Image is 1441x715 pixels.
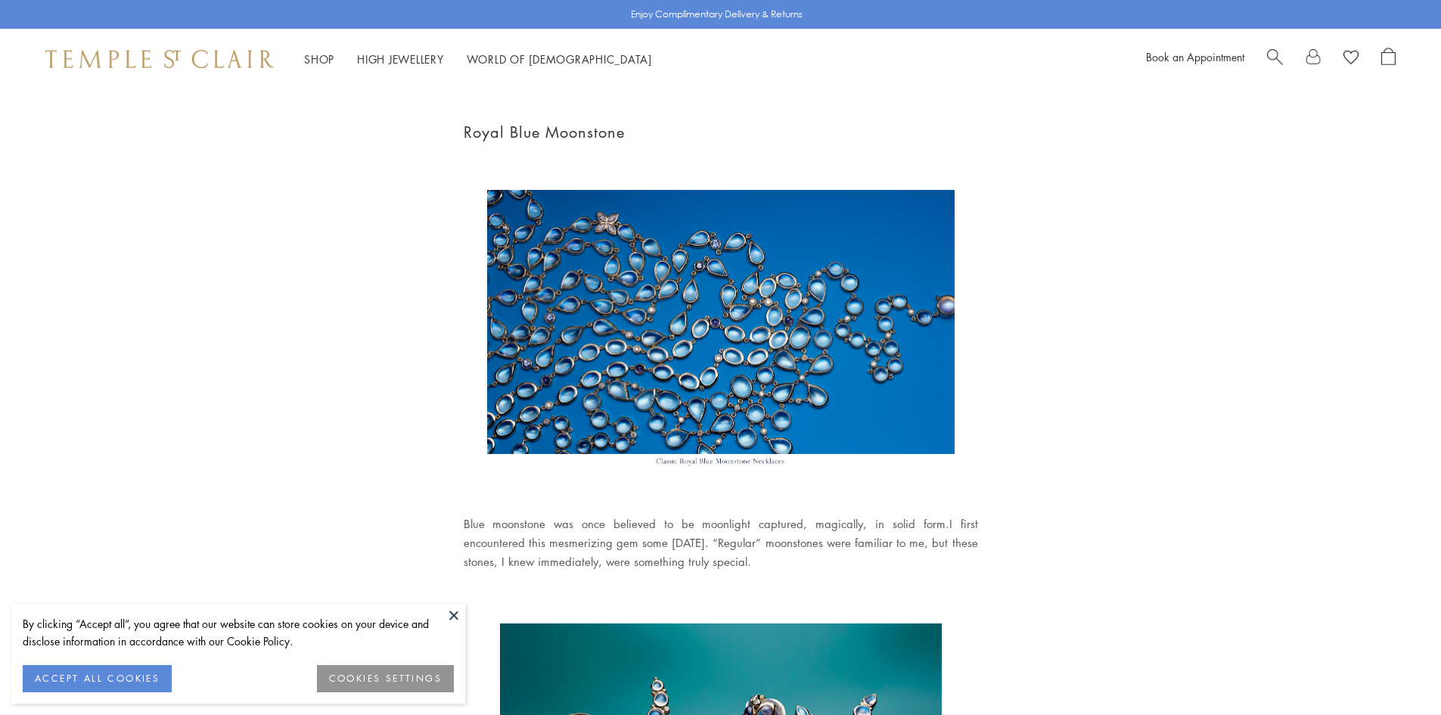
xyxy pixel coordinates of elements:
nav: Main navigation [304,50,652,69]
button: COOKIES SETTINGS [317,665,454,692]
h1: Royal Blue Moonstone [464,120,978,145]
a: Search [1267,48,1283,70]
a: World of [DEMOGRAPHIC_DATA]World of [DEMOGRAPHIC_DATA] [467,51,652,67]
a: View Wishlist [1343,48,1359,70]
div: Blue moonstone was once believed to be moonlight captured, magically, in solid form.I first encou... [464,514,978,570]
a: Book an Appointment [1146,49,1244,64]
a: ShopShop [304,51,334,67]
a: High JewelleryHigh Jewellery [357,51,444,67]
div: By clicking “Accept all”, you agree that our website can store cookies on your device and disclos... [23,615,454,650]
button: ACCEPT ALL COOKIES [23,665,172,692]
a: Open Shopping Bag [1381,48,1396,70]
img: Temple St. Clair [45,50,274,68]
p: Enjoy Complimentary Delivery & Returns [631,7,803,22]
